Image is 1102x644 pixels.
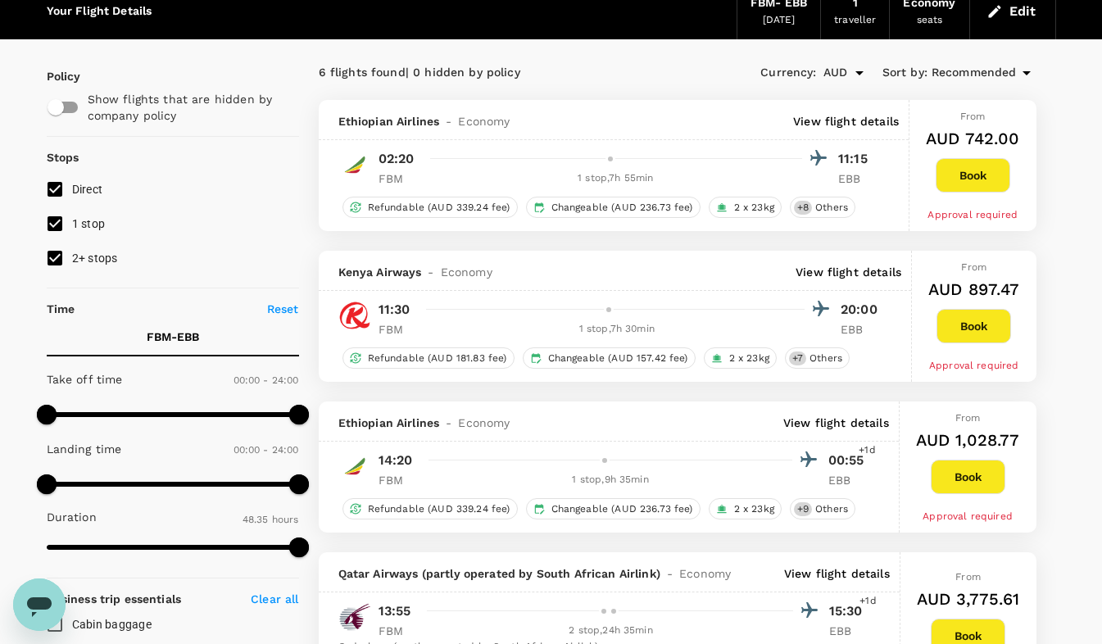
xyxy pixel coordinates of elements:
[829,601,870,621] p: 15:30
[882,64,927,82] span: Sort by :
[794,502,812,516] span: + 9
[709,498,782,519] div: 2 x 23kg
[361,351,514,365] span: Refundable (AUD 181.83 fee)
[88,91,288,124] p: Show flights that are hidden by company policy
[542,351,695,365] span: Changeable (AUD 157.42 fee)
[796,264,901,280] p: View flight details
[709,197,782,218] div: 2 x 23kg
[960,111,986,122] span: From
[234,444,299,456] span: 00:00 - 24:00
[47,151,79,164] strong: Stops
[361,502,517,516] span: Refundable (AUD 339.24 fee)
[704,347,777,369] div: 2 x 23kg
[72,252,118,265] span: 2+ stops
[928,276,1020,302] h6: AUD 897.47
[342,197,518,218] div: Refundable (AUD 339.24 fee)
[421,264,440,280] span: -
[728,201,781,215] span: 2 x 23kg
[936,158,1010,193] button: Book
[926,125,1020,152] h6: AUD 742.00
[838,149,879,169] p: 11:15
[243,514,299,525] span: 48.35 hours
[338,601,371,633] img: QR
[932,64,1017,82] span: Recommended
[809,502,855,516] span: Others
[917,586,1020,612] h6: AUD 3,775.61
[342,498,518,519] div: Refundable (AUD 339.24 fee)
[251,591,298,607] p: Clear all
[338,264,422,280] span: Kenya Airways
[47,2,152,20] div: Your Flight Details
[728,502,781,516] span: 2 x 23kg
[439,113,458,129] span: -
[929,360,1019,371] span: Approval required
[319,64,678,82] div: 6 flights found | 0 hidden by policy
[47,301,75,317] p: Time
[523,347,696,369] div: Changeable (AUD 157.42 fee)
[783,415,889,431] p: View flight details
[660,565,679,582] span: -
[936,309,1011,343] button: Book
[859,442,875,459] span: +1d
[379,149,415,169] p: 02:20
[338,450,371,483] img: ET
[526,498,701,519] div: Changeable (AUD 236.73 fee)
[342,347,515,369] div: Refundable (AUD 181.83 fee)
[47,441,122,457] p: Landing time
[961,261,986,273] span: From
[794,201,812,215] span: + 8
[545,201,700,215] span: Changeable (AUD 236.73 fee)
[931,460,1005,494] button: Book
[267,301,299,317] p: Reset
[234,374,299,386] span: 00:00 - 24:00
[916,427,1020,453] h6: AUD 1,028.77
[834,12,876,29] div: traveller
[379,623,419,639] p: FBM
[338,113,440,129] span: Ethiopian Airlines
[47,592,182,605] strong: Business trip essentials
[955,412,981,424] span: From
[723,351,776,365] span: 2 x 23kg
[809,201,855,215] span: Others
[841,321,882,338] p: EBB
[47,509,97,525] p: Duration
[47,371,123,388] p: Take off time
[441,264,492,280] span: Economy
[429,321,805,338] div: 1 stop , 7h 30min
[784,565,890,582] p: View flight details
[72,618,152,631] span: Cabin baggage
[526,197,701,218] div: Changeable (AUD 236.73 fee)
[13,578,66,631] iframe: Button to launch messaging window
[458,415,510,431] span: Economy
[828,451,869,470] p: 00:55
[338,565,660,582] span: Qatar Airways (partly operated by South African Airlink)
[429,623,793,639] div: 2 stop , 24h 35min
[379,170,419,187] p: FBM
[923,510,1013,522] span: Approval required
[338,415,440,431] span: Ethiopian Airlines
[379,472,419,488] p: FBM
[379,601,411,621] p: 13:55
[379,321,419,338] p: FBM
[429,170,803,187] div: 1 stop , 7h 55min
[829,623,870,639] p: EBB
[859,593,876,610] span: +1d
[429,472,792,488] div: 1 stop , 9h 35min
[458,113,510,129] span: Economy
[679,565,731,582] span: Economy
[72,183,103,196] span: Direct
[790,197,855,218] div: +8Others
[361,201,517,215] span: Refundable (AUD 339.24 fee)
[379,300,410,320] p: 11:30
[72,217,106,230] span: 1 stop
[955,571,981,583] span: From
[917,12,943,29] div: seats
[338,148,371,181] img: ET
[841,300,882,320] p: 20:00
[793,113,899,129] p: View flight details
[439,415,458,431] span: -
[147,329,199,345] p: FBM - EBB
[338,299,371,332] img: KQ
[379,451,413,470] p: 14:20
[789,351,806,365] span: + 7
